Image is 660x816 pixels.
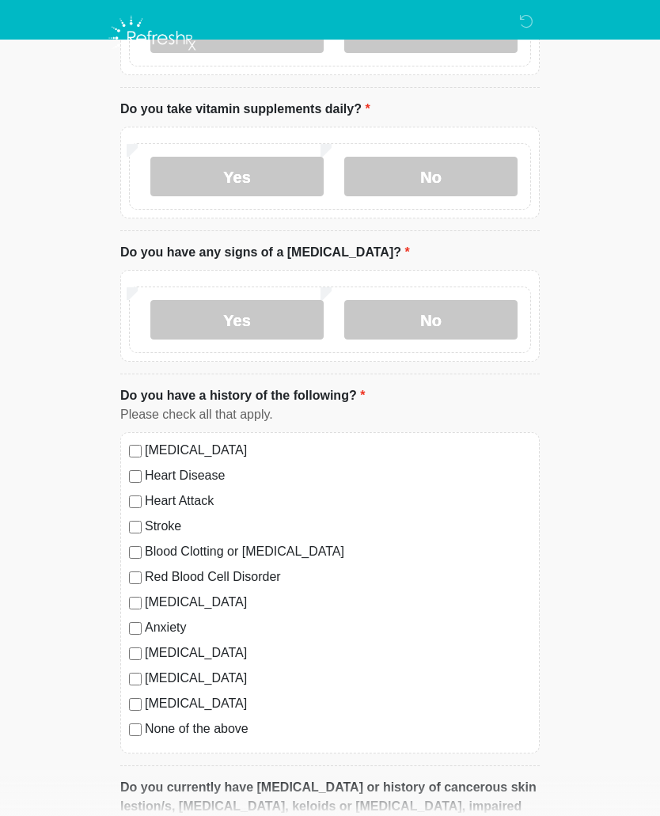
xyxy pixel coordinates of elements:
[129,597,142,609] input: [MEDICAL_DATA]
[129,723,142,736] input: None of the above
[129,647,142,660] input: [MEDICAL_DATA]
[129,673,142,685] input: [MEDICAL_DATA]
[129,571,142,584] input: Red Blood Cell Disorder
[145,643,531,662] label: [MEDICAL_DATA]
[344,157,518,196] label: No
[150,157,324,196] label: Yes
[120,386,365,405] label: Do you have a history of the following?
[120,405,540,424] div: Please check all that apply.
[145,618,531,637] label: Anxiety
[129,521,142,533] input: Stroke
[120,243,410,262] label: Do you have any signs of a [MEDICAL_DATA]?
[129,622,142,635] input: Anxiety
[145,441,531,460] label: [MEDICAL_DATA]
[129,445,142,457] input: [MEDICAL_DATA]
[129,546,142,559] input: Blood Clotting or [MEDICAL_DATA]
[145,542,531,561] label: Blood Clotting or [MEDICAL_DATA]
[145,466,531,485] label: Heart Disease
[129,495,142,508] input: Heart Attack
[129,470,142,483] input: Heart Disease
[145,669,531,688] label: [MEDICAL_DATA]
[145,491,531,510] label: Heart Attack
[344,300,518,340] label: No
[120,100,370,119] label: Do you take vitamin supplements daily?
[145,517,531,536] label: Stroke
[145,719,531,738] label: None of the above
[145,694,531,713] label: [MEDICAL_DATA]
[150,300,324,340] label: Yes
[129,698,142,711] input: [MEDICAL_DATA]
[104,12,200,64] img: Refresh RX Logo
[145,593,531,612] label: [MEDICAL_DATA]
[145,567,531,586] label: Red Blood Cell Disorder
